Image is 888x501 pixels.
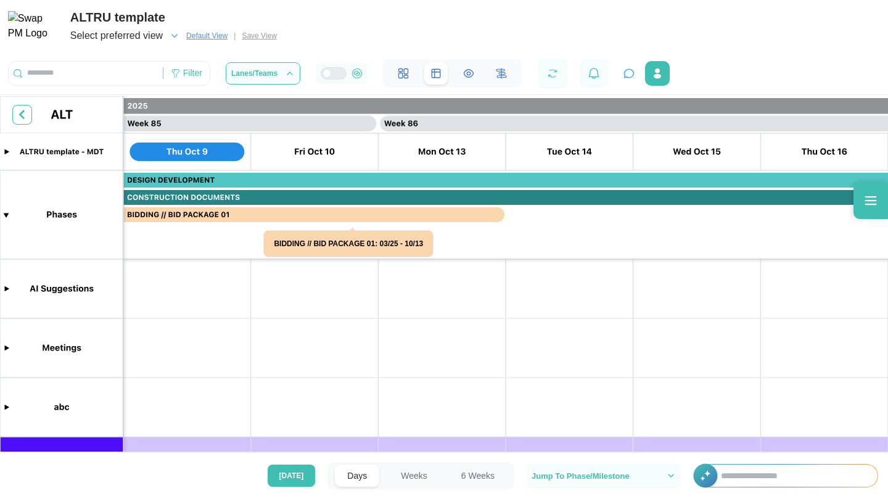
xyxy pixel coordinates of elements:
[163,63,210,84] div: Filter
[231,70,277,77] span: Lanes/Teams
[279,465,304,486] span: [DATE]
[183,67,202,80] div: Filter
[70,8,282,27] div: ALTRU template
[544,65,561,82] button: Refresh Grid
[234,30,236,42] div: |
[335,465,379,487] button: Days
[226,62,300,85] button: Lanes/Teams
[268,465,316,487] button: [DATE]
[620,65,638,82] button: Open project assistant
[532,472,630,480] span: Jump To Phase/Milestone
[263,230,434,258] div: BIDDING // BID PACKAGE 01: 03/25 - 10/13
[186,30,228,42] span: Default View
[388,465,440,487] button: Weeks
[527,463,681,488] button: Jump To Phase/Milestone
[8,11,58,42] img: Swap PM Logo
[693,464,878,487] div: +
[181,29,232,43] button: Default View
[70,27,180,44] button: Select preferred view
[70,27,163,44] span: Select preferred view
[449,465,507,487] button: 6 Weeks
